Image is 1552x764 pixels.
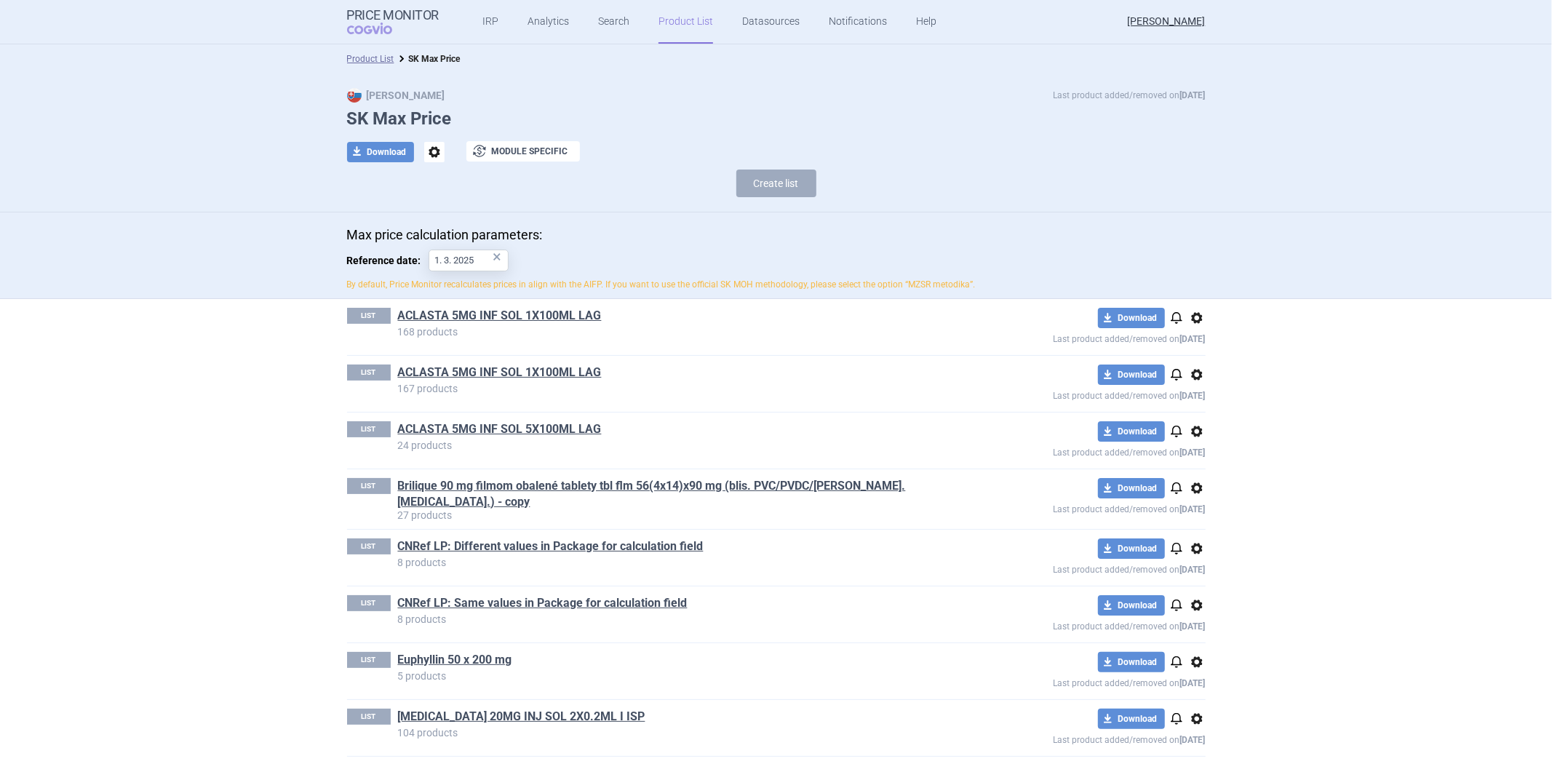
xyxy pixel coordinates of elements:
[398,671,948,681] p: 5 products
[398,595,688,611] a: CNRef LP: Same values in Package for calculation field
[398,365,602,381] a: ACLASTA 5MG INF SOL 1X100ML LAG
[347,108,1206,130] h1: SK Max Price
[948,729,1206,747] p: Last product added/removed on
[1180,565,1206,575] strong: [DATE]
[1180,447,1206,458] strong: [DATE]
[1098,308,1165,328] button: Download
[948,385,1206,403] p: Last product added/removed on
[1098,595,1165,616] button: Download
[1180,90,1206,100] strong: [DATE]
[1180,735,1206,745] strong: [DATE]
[347,8,439,36] a: Price MonitorCOGVIO
[398,614,948,624] p: 8 products
[1098,421,1165,442] button: Download
[347,709,391,725] p: LIST
[1180,621,1206,632] strong: [DATE]
[398,538,704,554] a: CNRef LP: Different values in Package for calculation field
[347,308,391,324] p: LIST
[429,250,509,271] input: Reference date:×
[347,54,394,64] a: Product List
[398,421,948,440] h1: ACLASTA 5MG INF SOL 5X100ML LAG
[398,383,948,394] p: 167 products
[398,728,948,738] p: 104 products
[347,538,391,554] p: LIST
[347,88,362,103] img: SK
[347,478,391,494] p: LIST
[948,559,1206,577] p: Last product added/removed on
[347,652,391,668] p: LIST
[398,308,948,327] h1: ACLASTA 5MG INF SOL 1X100ML LAG
[1098,478,1165,498] button: Download
[948,498,1206,517] p: Last product added/removed on
[347,23,413,34] span: COGVIO
[347,8,439,23] strong: Price Monitor
[347,365,391,381] p: LIST
[736,170,816,197] button: Create list
[466,141,580,162] button: Module specific
[398,709,645,725] a: [MEDICAL_DATA] 20MG INJ SOL 2X0.2ML I ISP
[398,478,948,510] a: Brilique 90 mg filmom obalené tablety tbl flm 56(4x14)x90 mg (blis. PVC/PVDC/[PERSON_NAME].[MEDIC...
[948,328,1206,346] p: Last product added/removed on
[1180,334,1206,344] strong: [DATE]
[347,595,391,611] p: LIST
[398,421,602,437] a: ACLASTA 5MG INF SOL 5X100ML LAG
[948,672,1206,691] p: Last product added/removed on
[398,652,512,668] a: Euphyllin 50 x 200 mg
[1180,391,1206,401] strong: [DATE]
[398,365,948,383] h1: ACLASTA 5MG INF SOL 1X100ML LAG
[1098,365,1165,385] button: Download
[1098,538,1165,559] button: Download
[398,440,948,450] p: 24 products
[347,89,445,101] strong: [PERSON_NAME]
[347,421,391,437] p: LIST
[1098,652,1165,672] button: Download
[347,227,1206,243] p: Max price calculation parameters:
[1180,678,1206,688] strong: [DATE]
[1054,88,1206,103] p: Last product added/removed on
[398,308,602,324] a: ACLASTA 5MG INF SOL 1X100ML LAG
[398,510,948,520] p: 27 products
[948,442,1206,460] p: Last product added/removed on
[398,595,948,614] h1: CNRef LP: Same values in Package for calculation field
[398,557,948,568] p: 8 products
[1098,709,1165,729] button: Download
[347,250,429,271] span: Reference date:
[347,279,1206,291] p: By default, Price Monitor recalculates prices in align with the AIFP. If you want to use the offi...
[493,249,502,265] div: ×
[398,538,948,557] h1: CNRef LP: Different values in Package for calculation field
[347,142,414,162] button: Download
[1180,504,1206,514] strong: [DATE]
[398,709,948,728] h1: HUMIRA 20MG INJ SOL 2X0.2ML I ISP
[347,52,394,66] li: Product List
[948,616,1206,634] p: Last product added/removed on
[398,652,948,671] h1: Euphyllin 50 x 200 mg
[398,478,948,510] h1: Brilique 90 mg filmom obalené tablety tbl flm 56(4x14)x90 mg (blis. PVC/PVDC/Al-kalend.bal.) - copy
[409,54,461,64] strong: SK Max Price
[394,52,461,66] li: SK Max Price
[398,327,948,337] p: 168 products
